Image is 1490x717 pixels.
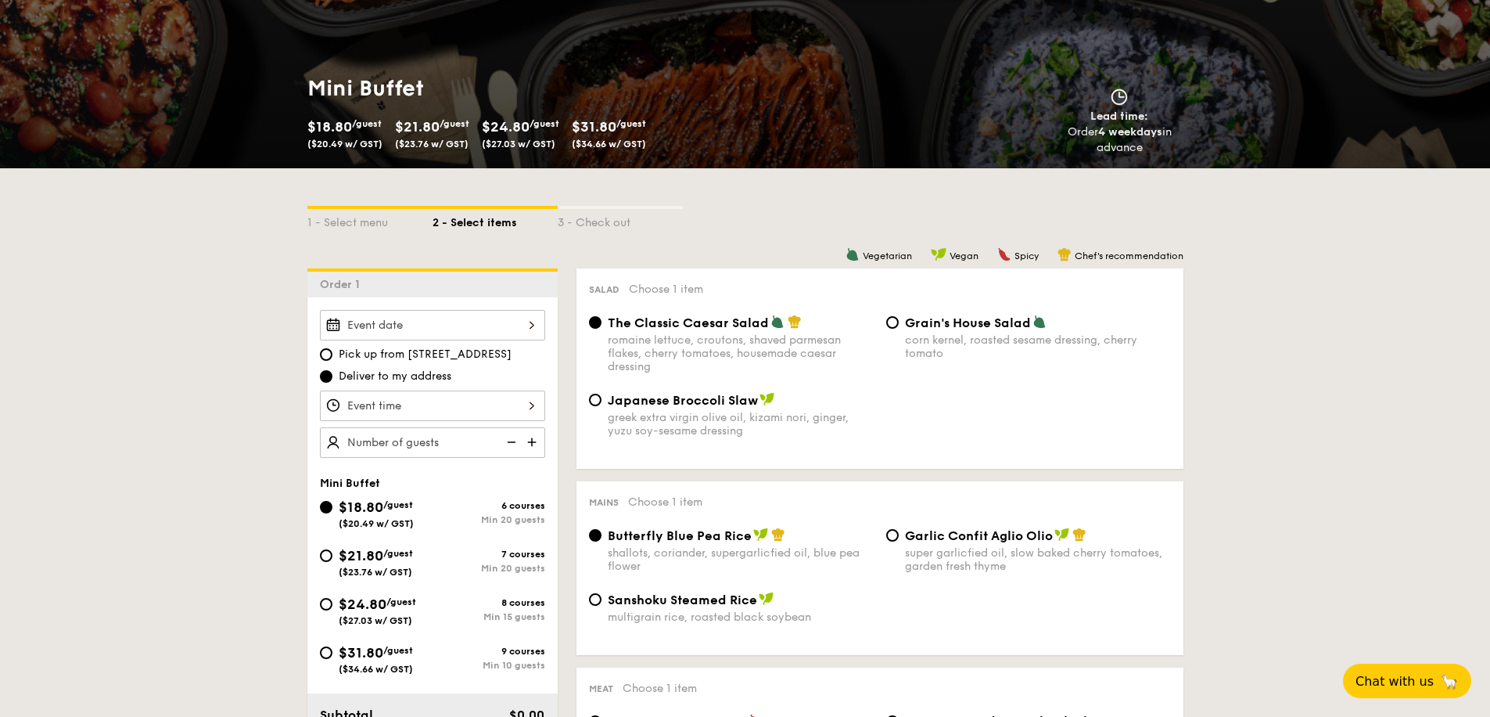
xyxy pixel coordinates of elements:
[1355,674,1434,689] span: Chat with us
[433,500,545,511] div: 6 courses
[1072,528,1086,542] img: icon-chef-hat.a58ddaea.svg
[589,683,613,694] span: Meat
[395,118,440,135] span: $21.80
[433,549,545,560] div: 7 courses
[530,118,559,129] span: /guest
[339,369,451,384] span: Deliver to my address
[771,528,785,542] img: icon-chef-hat.a58ddaea.svg
[320,477,380,490] span: Mini Buffet
[339,499,383,516] span: $18.80
[522,427,545,457] img: icon-add.58712e84.svg
[1032,315,1047,329] img: icon-vegetarian.fe4039eb.svg
[433,611,545,622] div: Min 15 guests
[307,74,739,103] h1: Mini Buffet
[339,518,414,529] span: ($20.49 w/ GST)
[320,391,545,421] input: Event time
[1050,124,1190,156] div: Order in advance
[589,284,619,295] span: Salad
[352,118,382,129] span: /guest
[628,495,702,509] span: Choose 1 item
[608,333,874,373] div: romaine lettuce, croutons, shaved parmesan flakes, cherry tomatoes, housemade caesar dressing
[320,370,332,383] input: Deliver to my address
[863,250,912,261] span: Vegetarian
[905,315,1031,330] span: Grain's House Salad
[905,546,1171,573] div: super garlicfied oil, slow baked cherry tomatoes, garden fresh thyme
[1098,125,1162,139] strong: 4 weekdays
[383,499,413,510] span: /guest
[339,596,386,613] span: $24.80
[1054,528,1070,542] img: icon-vegan.f8ff3823.svg
[383,645,413,656] span: /guest
[608,528,752,543] span: Butterfly Blue Pea Rice
[572,118,616,135] span: $31.80
[589,394,601,406] input: Japanese Broccoli Slawgreek extra virgin olive oil, kizami nori, ginger, yuzu soy-sesame dressing
[482,118,530,135] span: $24.80
[608,393,758,408] span: Japanese Broccoli Slaw
[339,664,413,675] span: ($34.66 w/ GST)
[1343,664,1471,698] button: Chat with us🦙
[307,118,352,135] span: $18.80
[770,315,784,329] img: icon-vegetarian.fe4039eb.svg
[482,139,555,150] span: ($27.03 w/ GST)
[846,247,860,261] img: icon-vegetarian.fe4039eb.svg
[589,529,601,542] input: Butterfly Blue Pea Riceshallots, coriander, supergarlicfied oil, blue pea flower
[433,597,545,608] div: 8 courses
[339,615,412,626] span: ($27.03 w/ GST)
[608,546,874,573] div: shallots, coriander, supergarlicfied oil, blue pea flower
[1440,672,1459,690] span: 🦙
[433,563,545,574] div: Min 20 guests
[623,682,697,695] span: Choose 1 item
[608,611,874,624] div: multigrain rice, roasted black soybean
[1014,250,1039,261] span: Spicy
[788,315,802,329] img: icon-chef-hat.a58ddaea.svg
[608,411,874,438] div: greek extra virgin olive oil, kizami nori, ginger, yuzu soy-sesame dressing
[433,514,545,525] div: Min 20 guests
[440,118,469,129] span: /guest
[997,247,1011,261] img: icon-spicy.37a8142b.svg
[320,647,332,659] input: $31.80/guest($34.66 w/ GST)9 coursesMin 10 guests
[1075,250,1183,261] span: Chef's recommendation
[608,593,757,607] span: Sanshoku Steamed Rice
[589,593,601,606] input: Sanshoku Steamed Ricemultigrain rice, roasted black soybean
[931,247,946,261] img: icon-vegan.f8ff3823.svg
[950,250,978,261] span: Vegan
[320,278,366,291] span: Order 1
[608,315,769,330] span: The Classic Caesar Salad
[886,316,899,329] input: Grain's House Saladcorn kernel, roasted sesame dressing, cherry tomato
[433,646,545,657] div: 9 courses
[616,118,646,129] span: /guest
[759,392,775,406] img: icon-vegan.f8ff3823.svg
[320,427,545,458] input: Number of guests
[320,549,332,562] input: $21.80/guest($23.76 w/ GST)7 coursesMin 20 guests
[1108,88,1131,106] img: icon-clock.2db775ea.svg
[395,139,469,150] span: ($23.76 w/ GST)
[339,644,383,661] span: $31.80
[629,283,703,296] span: Choose 1 item
[572,139,646,150] span: ($34.66 w/ GST)
[339,547,383,564] span: $21.80
[1090,110,1148,123] span: Lead time:
[886,529,899,542] input: Garlic Confit Aglio Oliosuper garlicfied oil, slow baked cherry tomatoes, garden fresh thyme
[753,528,769,542] img: icon-vegan.f8ff3823.svg
[320,598,332,611] input: $24.80/guest($27.03 w/ GST)8 coursesMin 15 guests
[433,209,558,231] div: 2 - Select items
[433,660,545,671] div: Min 10 guests
[589,316,601,329] input: The Classic Caesar Saladromaine lettuce, croutons, shaved parmesan flakes, cherry tomatoes, house...
[1057,247,1072,261] img: icon-chef-hat.a58ddaea.svg
[307,139,382,150] span: ($20.49 w/ GST)
[386,596,416,607] span: /guest
[320,348,332,361] input: Pick up from [STREET_ADDRESS]
[339,567,412,578] span: ($23.76 w/ GST)
[320,501,332,513] input: $18.80/guest($20.49 w/ GST)6 coursesMin 20 guests
[589,497,619,508] span: Mains
[320,310,545,340] input: Event date
[307,209,433,231] div: 1 - Select menu
[905,333,1171,360] div: corn kernel, roasted sesame dressing, cherry tomato
[498,427,522,457] img: icon-reduce.1d2dbef1.svg
[339,347,512,362] span: Pick up from [STREET_ADDRESS]
[905,528,1053,543] span: Garlic Confit Aglio Olio
[383,548,413,559] span: /guest
[558,209,683,231] div: 3 - Check out
[759,592,774,606] img: icon-vegan.f8ff3823.svg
